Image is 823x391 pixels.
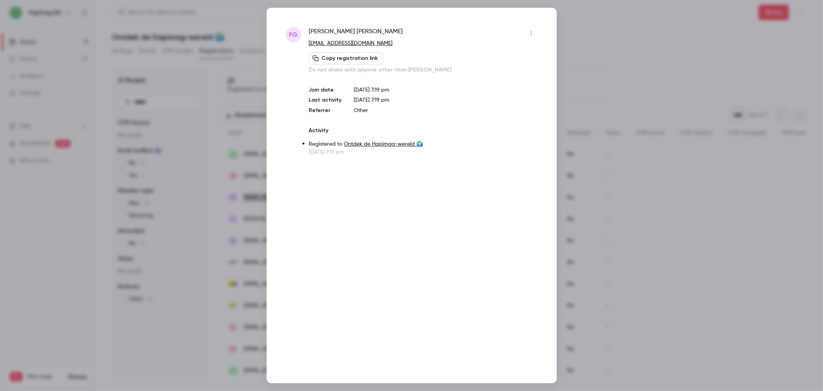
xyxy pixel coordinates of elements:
[309,107,342,114] p: Referrer
[354,107,537,114] p: Other
[309,41,393,46] a: [EMAIL_ADDRESS][DOMAIN_NAME]
[309,148,537,156] p: [DATE] 7:19 pm
[309,127,537,134] p: Activity
[309,66,537,74] p: Do not share with anyone other than [PERSON_NAME]
[354,97,390,103] span: [DATE] 7:19 pm
[344,141,423,147] a: Ontdek de Hapimag-wereld 🌍
[309,86,342,94] p: Join date
[289,30,298,39] span: FG
[309,96,342,104] p: Last activity
[309,27,403,39] span: [PERSON_NAME] [PERSON_NAME]
[354,86,537,94] p: [DATE] 7:19 pm
[309,52,383,65] button: Copy registration link
[309,140,537,148] p: Registered to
